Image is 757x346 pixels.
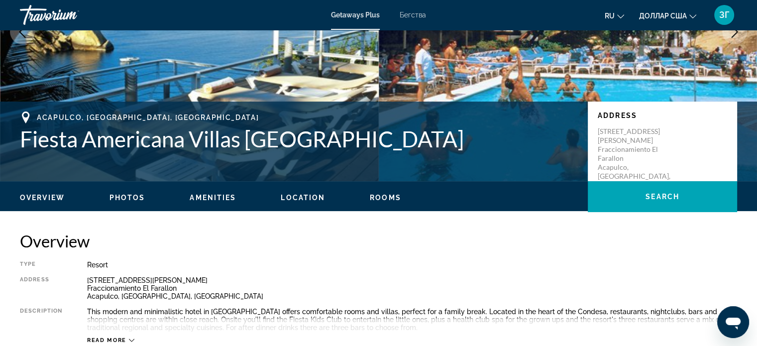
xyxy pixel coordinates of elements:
span: Rooms [370,194,401,202]
button: Search [588,181,737,212]
button: Изменить язык [605,8,624,23]
button: Location [281,193,325,202]
div: [STREET_ADDRESS][PERSON_NAME] Fraccionamiento El Farallon Acapulco, [GEOGRAPHIC_DATA], [GEOGRAPHI... [87,276,737,300]
font: ЗГ [719,9,730,20]
span: Search [646,193,679,201]
button: Next image [722,19,747,44]
div: Type [20,261,62,269]
button: Photos [109,193,145,202]
div: This modern and minimalistic hotel in [GEOGRAPHIC_DATA] offers comfortable rooms and villas, perf... [87,308,737,332]
font: доллар США [639,12,687,20]
a: Бегства [400,11,426,19]
span: Read more [87,337,126,344]
span: Photos [109,194,145,202]
span: Acapulco, [GEOGRAPHIC_DATA], [GEOGRAPHIC_DATA] [37,114,259,121]
p: Address [598,112,727,119]
font: ru [605,12,615,20]
button: Previous image [10,19,35,44]
iframe: Кнопка для запуска окна сообщений [717,306,749,338]
div: Address [20,276,62,300]
span: Amenities [190,194,236,202]
a: Getaways Plus [331,11,380,19]
div: Description [20,308,62,332]
span: Overview [20,194,65,202]
h2: Overview [20,231,737,251]
div: Resort [87,261,737,269]
button: Rooms [370,193,401,202]
button: Меню пользователя [711,4,737,25]
button: Read more [87,337,134,344]
button: Overview [20,193,65,202]
button: Изменить валюту [639,8,696,23]
p: [STREET_ADDRESS][PERSON_NAME] Fraccionamiento El Farallon Acapulco, [GEOGRAPHIC_DATA], [GEOGRAPHI... [598,127,677,190]
span: Location [281,194,325,202]
button: Amenities [190,193,236,202]
h1: Fiesta Americana Villas [GEOGRAPHIC_DATA] [20,126,578,152]
a: Травориум [20,2,119,28]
